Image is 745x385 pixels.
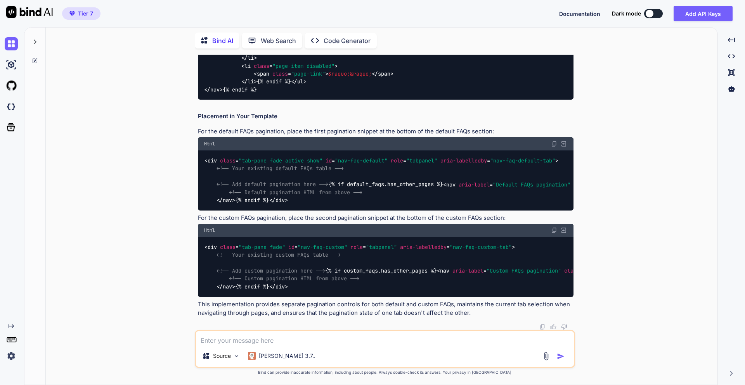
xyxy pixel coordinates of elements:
span: role [391,157,403,164]
img: dislike [561,324,567,330]
span: div [208,157,217,164]
span: li [248,78,254,85]
span: aria-labelledby [400,243,447,250]
img: premium [69,11,75,16]
img: attachment [542,352,551,361]
button: Add API Keys [674,6,733,21]
span: class [220,157,236,164]
span: <!-- Add default pagination here --> [217,181,328,188]
span: "tab-pane fade" [239,243,285,250]
span: </ > [372,70,393,77]
span: nav [223,197,232,204]
span: &raquo; [328,70,350,77]
p: For the default FAQs pagination, place the first pagination snippet at the bottom of the default ... [198,127,573,136]
span: nav [210,86,220,93]
span: ul [297,78,303,85]
span: <!-- Custom pagination HTML from above --> [229,275,359,282]
code: {% if custom_faqs.has_other_pages %} {% endif %} [204,243,605,291]
span: class [564,267,580,274]
span: li [248,54,254,61]
span: <!-- Your existing custom FAQs table --> [217,252,341,259]
span: Dark mode [612,10,641,17]
span: "page-item disabled" [272,62,334,69]
p: Code Generator [324,36,371,45]
span: "tab-pane fade active show" [239,157,322,164]
span: div [275,283,285,290]
span: < = = > [437,267,605,274]
span: </ > [241,78,257,85]
span: nav [223,283,232,290]
span: id [288,243,295,250]
span: "nav-faq-custom" [298,243,347,250]
img: chat [5,37,18,50]
span: < = > [254,70,328,77]
span: nav [446,181,456,188]
span: "nav-faq-default-tab" [490,157,555,164]
img: copy [551,227,557,233]
img: like [550,324,556,330]
span: li [244,62,251,69]
span: &raquo; [350,70,372,77]
span: span [378,70,390,77]
span: "nav-faq-custom-tab" [450,243,512,250]
span: </ > [204,86,223,93]
span: Html [204,227,215,233]
span: <!-- Default pagination HTML from above --> [229,189,362,196]
span: aria-label [452,267,483,274]
span: role [350,243,363,250]
button: premiumTier 7 [62,7,100,20]
span: "tabpanel" [406,157,437,164]
img: settings [5,349,18,363]
p: Bind AI [212,36,233,45]
span: </ > [269,197,288,204]
span: id [326,157,332,164]
img: Claude 3.7 Sonnet (Anthropic) [248,352,256,360]
span: </ > [291,78,307,85]
span: Documentation [559,10,600,17]
span: "Default FAQs pagination" [493,181,570,188]
h2: Placement in Your Template [198,112,573,121]
span: "tabpanel" [366,243,397,250]
span: aria-labelledby [440,157,487,164]
span: class [254,62,269,69]
img: Pick Models [233,353,240,359]
img: Open in Browser [560,227,567,234]
span: </ > [269,283,288,290]
span: nav [440,267,449,274]
p: [PERSON_NAME] 3.7.. [259,352,315,360]
img: Bind AI [6,6,53,18]
span: </ > [217,197,235,204]
p: Source [213,352,231,360]
span: div [275,197,285,204]
p: For the custom FAQs pagination, place the second pagination snippet at the bottom of the custom F... [198,214,573,223]
img: darkCloudIdeIcon [5,100,18,113]
span: aria-label [459,181,490,188]
span: < = > [241,62,338,69]
span: <!-- Your existing default FAQs table --> [217,165,344,172]
img: icon [557,352,565,360]
span: class [220,243,236,250]
code: {% if default_faqs.has_other_pages %} {% endif %} [204,157,614,204]
span: class [272,70,288,77]
span: < = = = = > [204,157,558,164]
img: Open in Browser [560,140,567,147]
span: < = = = = > [204,243,515,250]
span: "page-link" [291,70,325,77]
img: copy [551,141,557,147]
p: Bind can provide inaccurate information, including about people. Always double-check its answers.... [195,369,575,375]
span: < = = > [443,181,614,188]
span: Html [204,141,215,147]
span: </ > [241,54,257,61]
img: githubLight [5,79,18,92]
span: span [257,70,269,77]
span: Tier 7 [78,10,93,17]
img: copy [539,324,546,330]
span: </ > [217,283,235,290]
button: Documentation [559,10,600,18]
img: ai-studio [5,58,18,71]
span: "nav-faq-default" [335,157,388,164]
span: div [208,243,217,250]
p: This implementation provides separate pagination controls for both default and custom FAQs, maint... [198,300,573,318]
span: <!-- Add custom pagination here --> [217,267,325,274]
p: Web Search [261,36,296,45]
